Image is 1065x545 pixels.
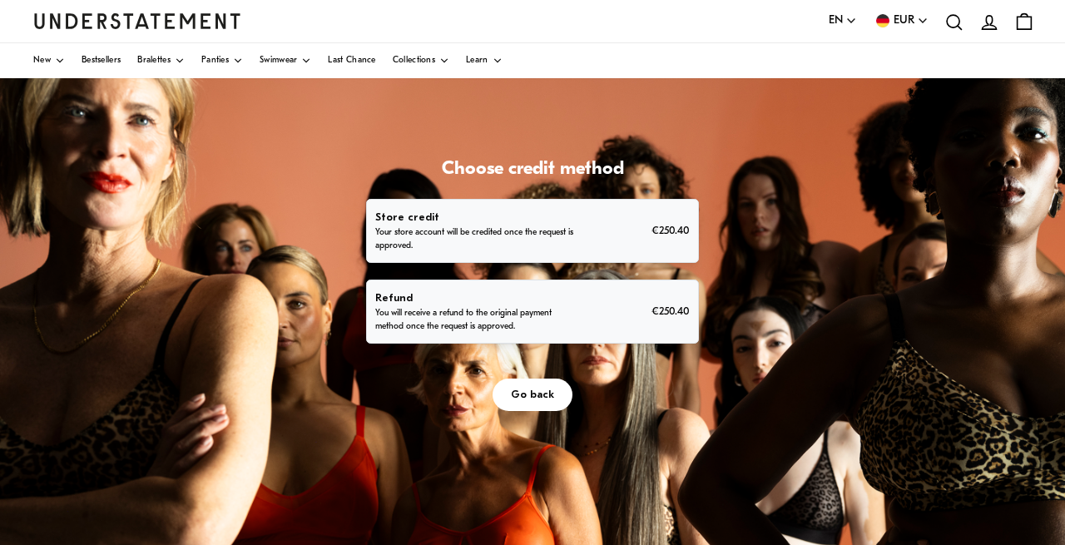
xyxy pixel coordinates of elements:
[829,12,857,30] button: EN
[651,303,690,320] p: €250.40
[651,222,690,240] p: €250.40
[375,307,582,334] p: You will receive a refund to the original payment method once the request is approved.
[493,379,572,411] button: Go back
[82,43,121,78] a: Bestsellers
[466,57,488,65] span: Learn
[874,12,929,30] button: EUR
[137,57,171,65] span: Bralettes
[82,57,121,65] span: Bestsellers
[328,57,375,65] span: Last Chance
[375,290,582,307] p: Refund
[466,43,503,78] a: Learn
[201,43,243,78] a: Panties
[328,43,375,78] a: Last Chance
[33,43,65,78] a: New
[511,379,554,410] span: Go back
[393,43,449,78] a: Collections
[375,226,582,253] p: Your store account will be credited once the request is approved.
[393,57,435,65] span: Collections
[201,57,229,65] span: Panties
[33,13,241,28] a: Understatement Homepage
[375,209,582,226] p: Store credit
[33,57,51,65] span: New
[366,158,699,182] h1: Choose credit method
[137,43,185,78] a: Bralettes
[260,57,297,65] span: Swimwear
[260,43,311,78] a: Swimwear
[894,12,914,30] span: EUR
[829,12,843,30] span: EN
